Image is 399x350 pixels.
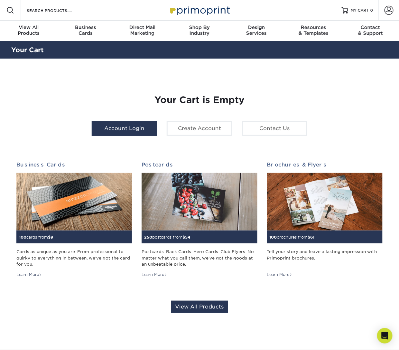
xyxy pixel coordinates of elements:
a: DesignServices [228,21,285,41]
img: Primoprint [167,3,232,17]
small: brochures from [270,235,315,240]
div: Open Intercom Messenger [377,328,393,344]
a: Brochures & Flyers 100brochures from$61 Tell your story and leave a lasting impression with Primo... [267,162,383,278]
img: Business Cards [16,173,132,231]
h2: Business Cards [16,162,132,168]
a: Contact& Support [342,21,399,41]
div: Cards as unique as you are. From professional to quirky to everything in between, we've got the c... [16,249,132,267]
a: Contact Us [242,121,307,136]
h2: Postcards [142,162,257,168]
a: Your Cart [11,46,44,54]
a: Resources& Templates [285,21,342,41]
h1: Your Cart is Empty [16,95,383,106]
small: cards from [19,235,53,240]
span: Contact [342,24,399,30]
div: Industry [171,24,228,36]
div: Services [228,24,285,36]
span: MY CART [351,8,369,13]
a: Account Login [92,121,157,136]
a: Shop ByIndustry [171,21,228,41]
span: 61 [311,235,315,240]
small: postcards from [144,235,190,240]
div: Cards [57,24,114,36]
img: Brochures & Flyers [267,173,383,231]
div: Marketing [114,24,171,36]
div: Learn More [267,272,292,278]
div: Postcards. Rack Cards. Hero Cards. Club Flyers. No matter what you call them, we've got the goods... [142,249,257,267]
span: 9 [51,235,53,240]
a: Create Account [167,121,232,136]
span: $ [48,235,51,240]
span: Business [57,24,114,30]
span: 54 [185,235,190,240]
a: View All Products [171,301,228,313]
div: & Support [342,24,399,36]
span: Shop By [171,24,228,30]
div: Learn More [16,272,42,278]
span: Design [228,24,285,30]
a: Direct MailMarketing [114,21,171,41]
span: Direct Mail [114,24,171,30]
span: $ [308,235,311,240]
span: Resources [285,24,342,30]
a: Business Cards 100cards from$9 Cards as unique as you are. From professional to quirky to everyth... [16,162,132,278]
a: BusinessCards [57,21,114,41]
h2: Brochures & Flyers [267,162,383,168]
img: Postcards [142,173,257,231]
span: 0 [370,8,373,13]
span: 100 [270,235,277,240]
div: Tell your story and leave a lasting impression with Primoprint brochures. [267,249,383,267]
span: $ [182,235,185,240]
a: Postcards 250postcards from$54 Postcards. Rack Cards. Hero Cards. Club Flyers. No matter what you... [142,162,257,278]
span: 100 [19,235,26,240]
input: SEARCH PRODUCTS..... [26,6,89,14]
div: & Templates [285,24,342,36]
div: Learn More [142,272,167,278]
span: 250 [144,235,152,240]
